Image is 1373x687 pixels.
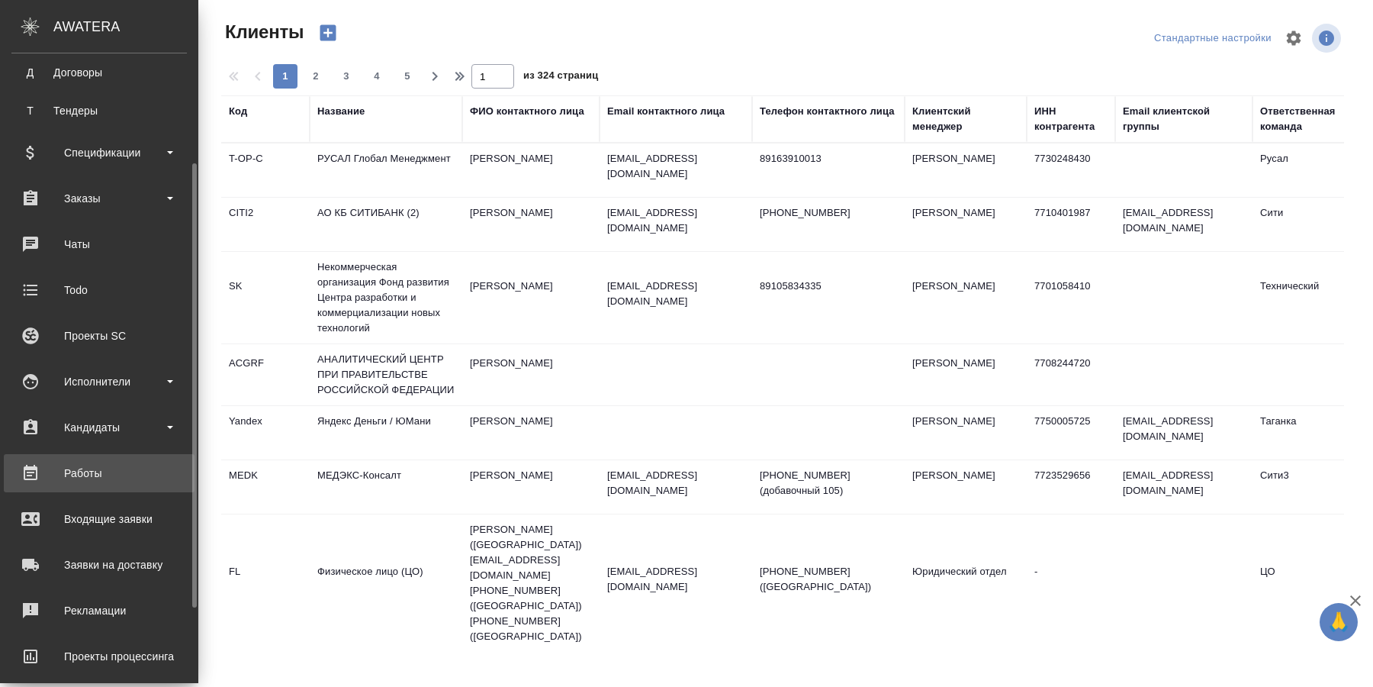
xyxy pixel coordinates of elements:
[310,20,346,46] button: Создать
[607,151,744,182] p: [EMAIL_ADDRESS][DOMAIN_NAME]
[4,592,195,630] a: Рекламации
[1260,104,1367,134] div: Ответственная команда
[11,141,187,164] div: Спецификации
[1034,104,1108,134] div: ИНН контрагента
[310,460,462,514] td: МЕДЭКС-Консалт
[462,514,600,652] td: [PERSON_NAME] ([GEOGRAPHIC_DATA]) [EMAIL_ADDRESS][DOMAIN_NAME] [PHONE_NUMBER] ([GEOGRAPHIC_DATA])...
[760,205,897,221] p: [PHONE_NUMBER]
[11,324,187,347] div: Проекты SC
[1027,460,1115,514] td: 7723529656
[11,553,187,576] div: Заявки на доставку
[462,198,600,251] td: [PERSON_NAME]
[470,104,584,119] div: ФИО контактного лица
[310,144,462,197] td: РУСАЛ Глобал Менеджмент
[11,645,187,668] div: Проекты процессинга
[1115,198,1252,251] td: [EMAIL_ADDRESS][DOMAIN_NAME]
[1150,27,1275,50] div: split button
[1326,606,1352,638] span: 🙏
[1115,406,1252,460] td: [EMAIL_ADDRESS][DOMAIN_NAME]
[607,205,744,236] p: [EMAIL_ADDRESS][DOMAIN_NAME]
[4,317,195,355] a: Проекты SC
[760,104,895,119] div: Телефон контактного лица
[395,69,420,84] span: 5
[462,144,600,197] td: [PERSON_NAME]
[462,460,600,514] td: [PERSON_NAME]
[11,95,187,126] a: ТТендеры
[310,252,462,343] td: Некоммерческая организация Фонд развития Центра разработки и коммерциализации новых технологий
[11,508,187,531] div: Входящие заявки
[4,225,195,263] a: Чаты
[11,462,187,485] div: Работы
[4,271,195,309] a: Todo
[905,556,1027,610] td: Юридический отдел
[607,279,744,309] p: [EMAIL_ADDRESS][DOMAIN_NAME]
[1027,198,1115,251] td: 7710401987
[11,187,187,210] div: Заказы
[905,460,1027,514] td: [PERSON_NAME]
[905,144,1027,197] td: [PERSON_NAME]
[523,66,598,89] span: из 324 страниц
[317,104,365,119] div: Название
[310,556,462,610] td: Физическое лицо (ЦО)
[462,348,600,402] td: [PERSON_NAME]
[760,468,897,498] p: [PHONE_NUMBER] (добавочный 105)
[11,279,187,302] div: Todo
[11,233,187,256] div: Чаты
[11,57,187,88] a: ДДоговоры
[310,406,462,460] td: Яндекс Деньги / ЮМани
[11,370,187,393] div: Исполнители
[221,406,310,460] td: Yandex
[221,348,310,402] td: ACGRF
[229,104,247,119] div: Код
[221,271,310,324] td: SK
[395,64,420,89] button: 5
[1312,24,1344,53] span: Посмотреть информацию
[221,556,310,610] td: FL
[221,144,310,197] td: T-OP-C
[760,151,897,166] p: 89163910013
[1027,144,1115,197] td: 7730248430
[221,460,310,514] td: MEDK
[1275,20,1312,56] span: Настроить таблицу
[221,198,310,251] td: CITI2
[1027,348,1115,402] td: 7708244720
[905,406,1027,460] td: [PERSON_NAME]
[4,546,195,584] a: Заявки на доставку
[4,500,195,538] a: Входящие заявки
[53,11,198,42] div: AWATERA
[310,344,462,405] td: АНАЛИТИЧЕСКИЙ ЦЕНТР ПРИ ПРАВИТЕЛЬСТВЕ РОССИЙСКОЙ ФЕДЕРАЦИИ
[760,279,897,294] p: 89105834335
[1027,556,1115,610] td: -
[334,64,359,89] button: 3
[4,637,195,676] a: Проекты процессинга
[11,599,187,622] div: Рекламации
[365,69,389,84] span: 4
[365,64,389,89] button: 4
[19,65,179,80] div: Договоры
[11,416,187,439] div: Кандидаты
[304,64,328,89] button: 2
[19,103,179,118] div: Тендеры
[462,271,600,324] td: [PERSON_NAME]
[905,348,1027,402] td: [PERSON_NAME]
[334,69,359,84] span: 3
[1027,406,1115,460] td: 7750005725
[304,69,328,84] span: 2
[4,454,195,492] a: Работы
[1123,104,1245,134] div: Email клиентской группы
[462,406,600,460] td: [PERSON_NAME]
[607,468,744,498] p: [EMAIL_ADDRESS][DOMAIN_NAME]
[310,198,462,251] td: АО КБ СИТИБАНК (2)
[607,104,725,119] div: Email контактного лица
[1027,271,1115,324] td: 7701058410
[1320,603,1358,641] button: 🙏
[607,564,744,595] p: [EMAIL_ADDRESS][DOMAIN_NAME]
[905,271,1027,324] td: [PERSON_NAME]
[1115,460,1252,514] td: [EMAIL_ADDRESS][DOMAIN_NAME]
[760,564,897,595] p: [PHONE_NUMBER] ([GEOGRAPHIC_DATA])
[912,104,1019,134] div: Клиентский менеджер
[905,198,1027,251] td: [PERSON_NAME]
[221,20,304,44] span: Клиенты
